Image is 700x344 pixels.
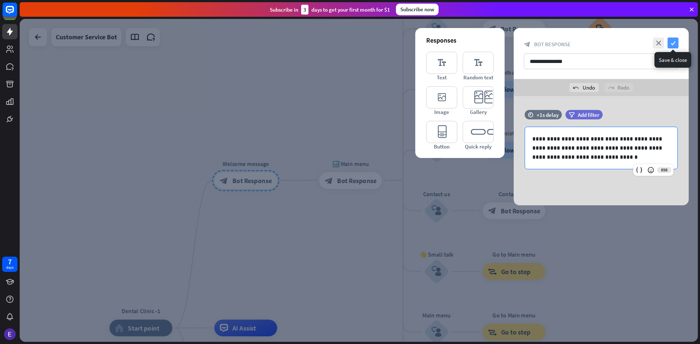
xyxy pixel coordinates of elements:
[270,5,390,15] div: Subscribe in days to get your first month for $1
[537,111,559,118] div: +1s delay
[578,111,599,118] span: Add filter
[653,37,664,48] i: close
[668,37,678,48] i: check
[534,41,571,48] span: Bot Response
[6,265,13,270] div: days
[6,3,28,25] button: Open LiveChat chat widget
[573,85,579,91] i: undo
[604,83,633,92] div: Redo
[524,41,530,48] i: block_bot_response
[569,112,575,118] i: filter
[8,258,12,265] div: 7
[396,4,439,15] div: Subscribe now
[528,112,533,117] i: time
[2,257,17,272] a: 7 days
[608,85,614,91] i: redo
[569,83,599,92] div: Undo
[301,5,308,15] div: 3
